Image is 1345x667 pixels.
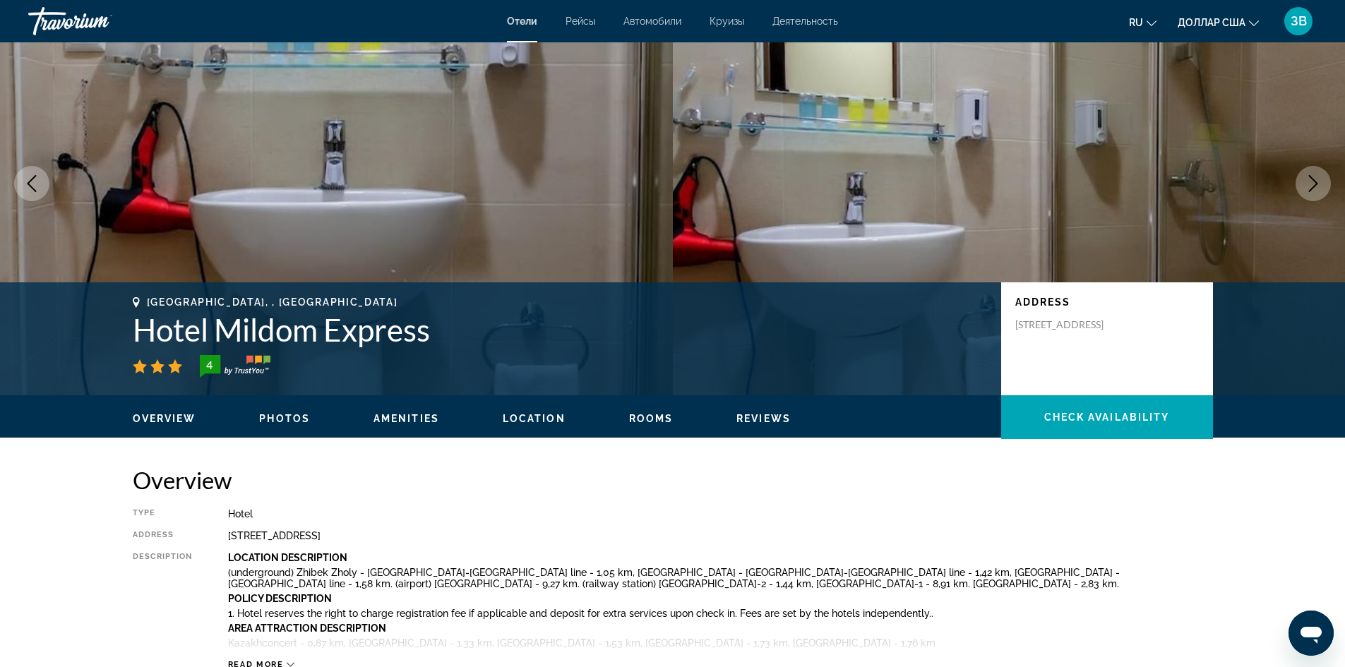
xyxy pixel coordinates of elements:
[629,412,674,425] button: Rooms
[228,530,1213,541] div: [STREET_ADDRESS]
[133,508,193,519] div: Type
[373,413,439,424] span: Amenities
[228,593,332,604] b: Policy Description
[228,623,386,634] b: Area Attraction Description
[1280,6,1317,36] button: Меню пользователя
[1296,166,1331,201] button: Next image
[1129,17,1143,28] font: ru
[228,508,1213,519] div: Hotel
[228,552,347,563] b: Location Description
[28,3,169,40] a: Травориум
[200,355,270,378] img: trustyou-badge-hor.svg
[133,311,987,348] h1: Hotel Mildom Express
[228,567,1213,589] p: (underground) Zhibek Zholy - [GEOGRAPHIC_DATA]-[GEOGRAPHIC_DATA] line - 1,05 km, [GEOGRAPHIC_DATA...
[710,16,744,27] a: Круизы
[259,413,310,424] span: Photos
[1015,296,1199,308] p: Address
[147,296,398,308] span: [GEOGRAPHIC_DATA], , [GEOGRAPHIC_DATA]
[133,530,193,541] div: Address
[1129,12,1156,32] button: Изменить язык
[629,413,674,424] span: Rooms
[1178,17,1245,28] font: доллар США
[736,413,791,424] span: Reviews
[507,16,537,27] a: Отели
[1289,611,1334,656] iframe: Кнопка запуска окна обмена сообщениями
[736,412,791,425] button: Reviews
[1178,12,1259,32] button: Изменить валюту
[133,413,196,424] span: Overview
[1291,13,1307,28] font: ЗВ
[14,166,49,201] button: Previous image
[1044,411,1170,423] span: Check Availability
[133,466,1213,494] h2: Overview
[133,412,196,425] button: Overview
[503,412,566,425] button: Location
[259,412,310,425] button: Photos
[196,356,224,373] div: 4
[1001,395,1213,439] button: Check Availability
[503,413,566,424] span: Location
[566,16,595,27] a: Рейсы
[772,16,838,27] a: Деятельность
[623,16,681,27] a: Автомобили
[373,412,439,425] button: Amenities
[1015,318,1128,331] p: [STREET_ADDRESS]
[133,552,193,652] div: Description
[228,608,1213,619] p: 1. Hotel reserves the right to charge registration fee if applicable and deposit for extra servic...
